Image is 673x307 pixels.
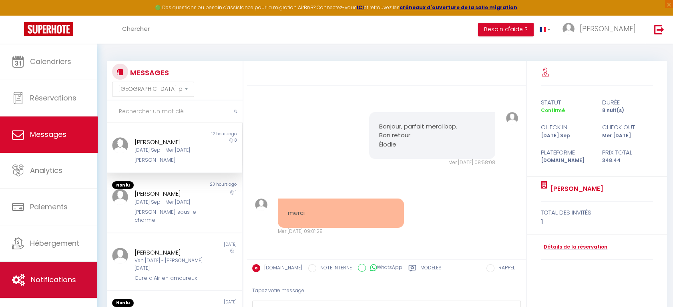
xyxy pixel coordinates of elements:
img: logout [654,24,664,34]
div: [PERSON_NAME] sous le charme [135,208,203,225]
div: [PERSON_NAME] [135,189,203,199]
div: statut [536,98,597,107]
span: Non lu [112,181,134,189]
img: ... [255,199,267,211]
div: 8 nuit(s) [597,107,658,114]
span: Messages [30,129,66,139]
img: ... [112,189,128,205]
div: Mer [DATE] [597,132,658,140]
div: total des invités [541,208,653,217]
span: Analytics [30,165,62,175]
span: 1 [235,189,237,195]
span: Chercher [122,24,150,33]
div: Prix total [597,148,658,157]
span: Calendriers [30,56,71,66]
span: Hébergement [30,238,79,248]
a: ... [PERSON_NAME] [556,16,646,44]
img: ... [112,137,128,153]
img: ... [563,23,575,35]
div: Cure d'Air en amoureux [135,274,203,282]
div: Tapez votre message [252,281,521,301]
div: [PERSON_NAME] [135,137,203,147]
span: Confirmé [541,107,565,114]
a: [PERSON_NAME] [547,184,603,194]
span: Notifications [31,275,76,285]
div: Mer [DATE] 09:01:28 [278,228,404,235]
div: Plateforme [536,148,597,157]
a: Détails de la réservation [541,243,607,251]
div: 348.44 [597,157,658,165]
div: [DATE] Sep - Mer [DATE] [135,199,203,206]
label: RAPPEL [494,264,515,273]
input: Rechercher un mot clé [107,100,243,123]
pre: Bonjour, parfait merci bcp. Bon retour Élodie [379,122,486,149]
div: [DOMAIN_NAME] [536,157,597,165]
span: 1 [235,248,237,254]
div: 23 hours ago [174,181,241,189]
span: Réservations [30,93,76,103]
div: [PERSON_NAME] [135,156,203,164]
div: [PERSON_NAME] [135,248,203,257]
div: Mer [DATE] 08:58:08 [369,159,496,167]
span: [PERSON_NAME] [580,24,636,34]
button: Ouvrir le widget de chat LiveChat [6,3,30,27]
a: Chercher [116,16,156,44]
span: 8 [235,137,237,143]
label: Modèles [420,264,442,274]
a: ICI [357,4,364,11]
img: ... [506,112,518,124]
div: 12 hours ago [174,131,241,137]
span: Paiements [30,202,68,212]
div: check in [536,122,597,132]
a: créneaux d'ouverture de la salle migration [400,4,517,11]
div: [DATE] [174,241,241,248]
img: Super Booking [24,22,73,36]
div: 1 [541,217,653,227]
label: WhatsApp [366,264,402,273]
div: [DATE] [174,299,241,307]
div: [DATE] Sep - Mer [DATE] [135,146,203,154]
h3: MESSAGES [128,64,169,82]
div: check out [597,122,658,132]
span: Non lu [112,299,134,307]
button: Besoin d'aide ? [478,23,534,36]
div: [DATE] Sep [536,132,597,140]
img: ... [112,248,128,264]
pre: merci [288,209,394,218]
label: [DOMAIN_NAME] [260,264,302,273]
iframe: Chat [639,271,667,301]
div: Ven [DATE] - [PERSON_NAME] [DATE] [135,257,203,272]
label: NOTE INTERNE [316,264,352,273]
div: durée [597,98,658,107]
